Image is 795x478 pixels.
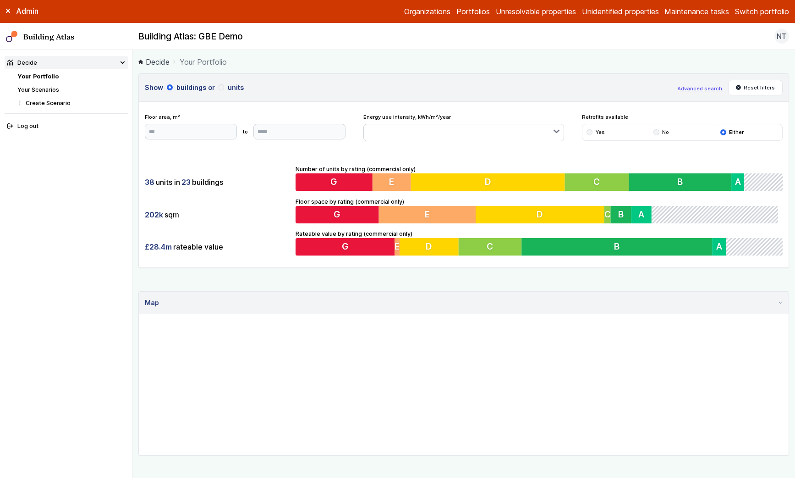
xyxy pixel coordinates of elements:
[145,210,163,220] span: 202k
[373,173,411,191] button: E
[7,58,37,67] div: Decide
[777,31,787,42] span: NT
[728,80,783,95] button: Reset filters
[334,209,341,220] span: G
[614,241,620,252] span: B
[459,238,522,256] button: C
[363,113,565,141] div: Energy use intensity, kWh/m²/year
[330,177,337,188] span: G
[341,241,348,252] span: G
[712,238,726,256] button: A
[404,6,450,17] a: Organizations
[145,124,346,139] form: to
[139,292,789,314] summary: Map
[395,238,400,256] button: E
[296,197,783,224] div: Floor space by rating (commercial only)
[6,31,18,43] img: main-0bbd2752.svg
[138,31,243,43] h2: Building Atlas: GBE Demo
[735,177,741,188] span: A
[379,206,477,223] button: E
[145,206,290,223] div: sqm
[426,209,431,220] span: E
[607,209,614,220] span: C
[5,120,128,133] button: Log out
[296,165,783,191] div: Number of units by rating (commercial only)
[145,177,154,187] span: 38
[389,177,394,188] span: E
[145,83,671,93] h3: Show
[614,206,634,223] button: B
[565,173,629,191] button: C
[145,173,290,191] div: units in buildings
[735,6,789,17] button: Switch portfolio
[138,56,170,67] a: Decide
[145,113,346,139] div: Floor area, m²
[296,238,395,256] button: G
[593,177,600,188] span: C
[487,241,493,252] span: C
[634,206,655,223] button: A
[426,241,432,252] span: D
[17,86,59,93] a: Your Scenarios
[629,173,731,191] button: B
[677,177,683,188] span: B
[15,96,128,110] button: Create Scenario
[395,241,400,252] span: E
[731,173,744,191] button: A
[145,242,172,252] span: £28.4m
[456,6,490,17] a: Portfolios
[641,209,647,220] span: A
[296,229,783,256] div: Rateable value by rating (commercial only)
[181,177,191,187] span: 23
[582,113,783,121] span: Retrofits available
[477,206,607,223] button: D
[17,73,59,80] a: Your Portfolio
[664,6,729,17] a: Maintenance tasks
[621,209,627,220] span: B
[484,177,491,188] span: D
[716,241,722,252] span: A
[411,173,565,191] button: D
[5,56,128,69] summary: Decide
[774,29,789,44] button: NT
[400,238,459,256] button: D
[521,238,712,256] button: B
[677,85,722,92] button: Advanced search
[296,173,373,191] button: G
[582,6,659,17] a: Unidentified properties
[296,206,379,223] button: G
[607,206,614,223] button: C
[145,238,290,256] div: rateable value
[539,209,545,220] span: D
[180,56,227,67] span: Your Portfolio
[496,6,576,17] a: Unresolvable properties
